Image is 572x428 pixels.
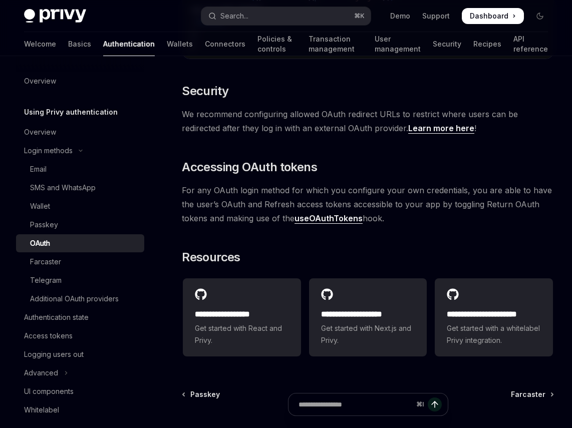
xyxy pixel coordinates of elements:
[30,163,47,175] div: Email
[30,200,50,212] div: Wallet
[390,11,410,21] a: Demo
[16,216,144,234] a: Passkey
[532,8,548,24] button: Toggle dark mode
[16,160,144,178] a: Email
[201,7,371,25] button: Open search
[428,397,442,411] button: Send message
[375,32,421,56] a: User management
[470,11,508,21] span: Dashboard
[511,389,545,399] span: Farcaster
[16,271,144,289] a: Telegram
[16,308,144,326] a: Authentication state
[24,385,74,397] div: UI components
[295,213,363,224] a: useOAuthTokens
[511,389,553,399] a: Farcaster
[16,364,144,382] button: Toggle Advanced section
[182,83,228,99] span: Security
[473,32,501,56] a: Recipes
[30,182,96,194] div: SMS and WhatsApp
[433,32,461,56] a: Security
[16,72,144,90] a: Overview
[16,197,144,215] a: Wallet
[16,401,144,419] a: Whitelabel
[16,290,144,308] a: Additional OAuth providers
[205,32,245,56] a: Connectors
[68,32,91,56] a: Basics
[513,32,548,56] a: API reference
[182,249,240,265] span: Resources
[408,123,474,134] a: Learn more here
[24,367,58,379] div: Advanced
[447,322,541,346] span: Get started with a whitelabel Privy integration.
[354,12,365,20] span: ⌘ K
[24,106,118,118] h5: Using Privy authentication
[16,345,144,363] a: Logging users out
[24,75,56,87] div: Overview
[182,183,554,225] span: For any OAuth login method for which you configure your own credentials, you are able to have the...
[24,404,59,416] div: Whitelabel
[30,237,50,249] div: OAuth
[422,11,450,21] a: Support
[321,322,415,346] span: Get started with Next.js and Privy.
[220,10,248,22] div: Search...
[182,159,317,175] span: Accessing OAuth tokens
[16,234,144,252] a: OAuth
[24,32,56,56] a: Welcome
[30,219,58,231] div: Passkey
[16,142,144,160] button: Toggle Login methods section
[16,382,144,400] a: UI components
[103,32,155,56] a: Authentication
[462,8,524,24] a: Dashboard
[299,393,412,415] input: Ask a question...
[24,9,86,23] img: dark logo
[167,32,193,56] a: Wallets
[24,126,56,138] div: Overview
[183,389,220,399] a: Passkey
[16,327,144,345] a: Access tokens
[30,293,119,305] div: Additional OAuth providers
[182,107,554,135] span: We recommend configuring allowed OAuth redirect URLs to restrict where users can be redirected af...
[16,179,144,197] a: SMS and WhatsApp
[190,389,220,399] span: Passkey
[30,256,61,268] div: Farcaster
[30,274,62,286] div: Telegram
[309,32,363,56] a: Transaction management
[24,330,73,342] div: Access tokens
[24,145,73,157] div: Login methods
[24,348,84,360] div: Logging users out
[257,32,297,56] a: Policies & controls
[16,123,144,141] a: Overview
[24,311,89,323] div: Authentication state
[195,322,289,346] span: Get started with React and Privy.
[16,253,144,271] a: Farcaster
